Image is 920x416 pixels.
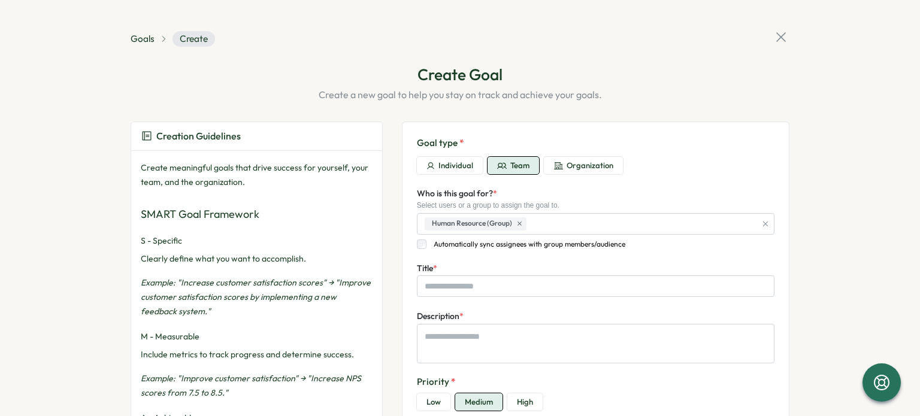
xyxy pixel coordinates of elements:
div: Select users or a group to assign the goal to. [417,201,774,209]
button: Organization [544,157,623,175]
h1: Create Goal [131,64,789,85]
button: Medium [455,393,503,411]
label: Goal type [417,136,774,150]
p: Include metrics to track progress and determine success. [141,347,373,362]
em: Example: "Increase customer satisfaction scores" → "Improve customer satisfaction scores by imple... [141,277,371,317]
span: Team [510,160,529,171]
p: Create a new goal to help you stay on track and achieve your goals. [131,87,789,102]
p: Create meaningful goals that drive success for yourself, your team, and the organization. [141,160,373,189]
span: Organization [567,160,613,171]
h3: SMART Goal Framework [141,206,373,223]
span: Creation Guidelines [156,129,241,144]
button: Individual [417,157,483,175]
label: Who is this goal for? [417,187,497,201]
label: Description [417,310,464,323]
span: Create [172,31,215,47]
span: Individual [438,160,473,171]
button: Low [417,393,450,411]
label: Priority [417,375,774,388]
button: Goals [131,32,155,45]
p: Clearly define what you want to accomplish. [141,251,373,266]
label: Title [417,262,437,275]
em: Example: "Improve customer satisfaction" → "Increase NPS scores from 7.5 to 8.5." [141,373,361,398]
h4: S - Specific [141,235,373,247]
h4: M - Measurable [141,330,373,342]
span: Human Resource (Group) [432,218,512,229]
button: Team [488,157,539,175]
button: High [507,393,543,411]
label: Automatically sync assignees with group members/audience [426,239,625,249]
